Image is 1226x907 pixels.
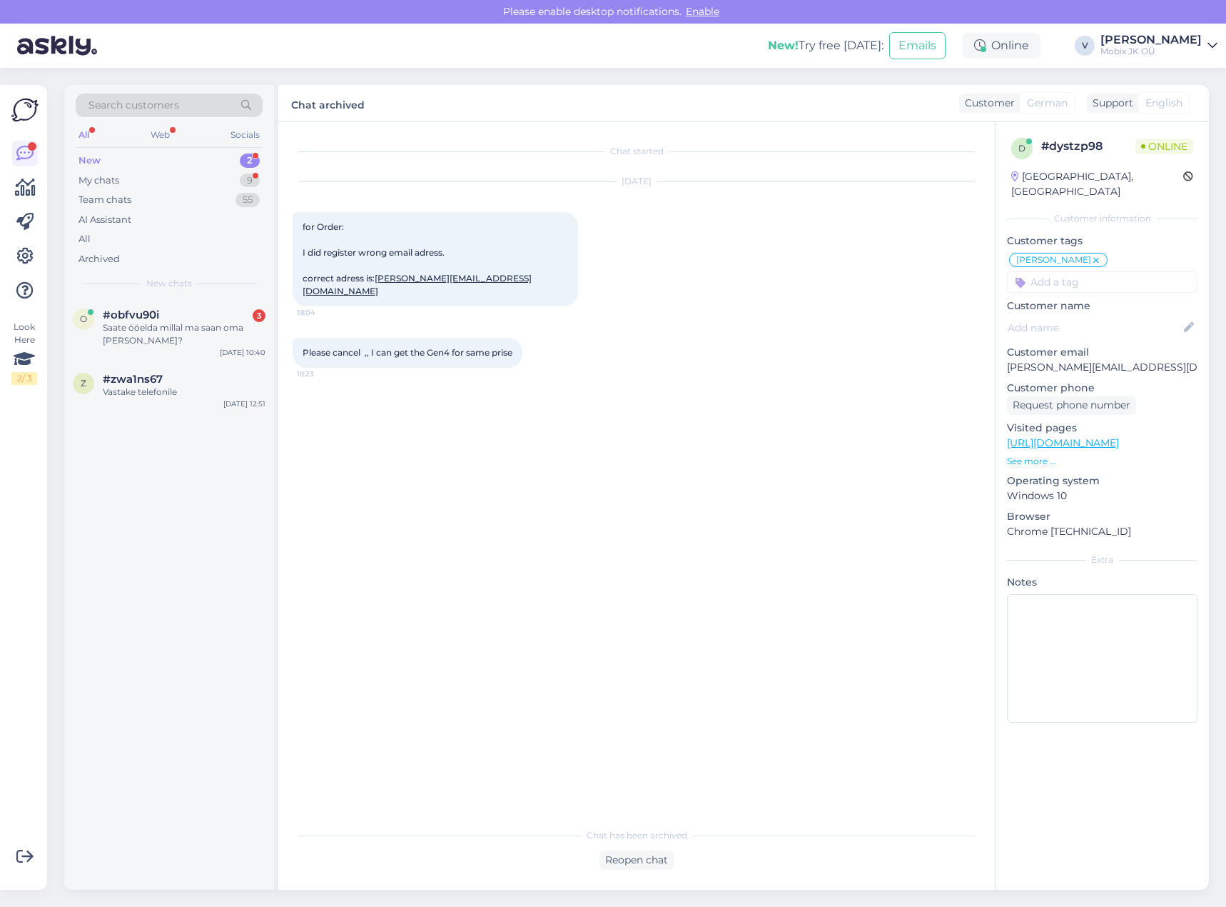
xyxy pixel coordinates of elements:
div: Customer information [1007,212,1197,225]
div: Support [1087,96,1133,111]
span: for Order: I did register wrong email adress. correct adress is: [303,221,532,296]
div: Try free [DATE]: [768,37,883,54]
div: Online [963,33,1040,59]
div: My chats [78,174,119,188]
div: Mobix JK OÜ [1100,46,1202,57]
span: Search customers [88,98,179,113]
div: Archived [78,252,120,266]
div: [GEOGRAPHIC_DATA], [GEOGRAPHIC_DATA] [1011,169,1183,199]
p: [PERSON_NAME][EMAIL_ADDRESS][DOMAIN_NAME] [1007,360,1197,375]
span: Enable [682,5,724,18]
p: Customer tags [1007,234,1197,249]
span: English [1145,96,1182,111]
div: Reopen chat [599,851,674,870]
div: Look Here [11,321,37,385]
p: Customer phone [1007,381,1197,396]
p: Operating system [1007,473,1197,488]
div: All [76,126,92,144]
span: o [80,314,87,324]
div: AI Assistant [78,213,131,227]
span: d [1018,143,1025,154]
p: Windows 10 [1007,488,1197,503]
p: Visited pages [1007,421,1197,436]
span: z [81,378,86,389]
label: Chat archived [291,94,365,113]
span: 18:23 [297,369,350,379]
span: #zwa1ns67 [103,373,163,386]
div: [PERSON_NAME] [1100,34,1202,46]
span: New chats [146,277,192,290]
div: [DATE] [293,175,981,188]
div: 3 [253,309,265,322]
div: All [78,232,91,246]
span: [PERSON_NAME] [1016,256,1091,264]
img: Askly Logo [11,96,39,124]
div: New [78,154,101,168]
div: [DATE] 12:51 [223,399,265,409]
div: Customer [959,96,1015,111]
p: Customer email [1007,345,1197,360]
span: 18:04 [297,307,350,318]
div: Web [148,126,173,144]
div: [DATE] 10:40 [220,347,265,358]
div: 2 [240,154,260,168]
button: Emails [889,32,946,59]
div: Socials [228,126,263,144]
p: Notes [1007,575,1197,590]
div: Chat started [293,145,981,158]
div: 9 [240,174,260,188]
b: New! [768,39,799,52]
a: [URL][DOMAIN_NAME] [1007,436,1119,449]
p: Browser [1007,509,1197,524]
div: Team chats [78,193,131,207]
span: Chat has been archived [587,829,687,842]
a: [PERSON_NAME]Mobix JK OÜ [1100,34,1217,57]
input: Add name [1008,320,1181,336]
a: [PERSON_NAME][EMAIL_ADDRESS][DOMAIN_NAME] [303,273,532,296]
div: Vastake telefonile [103,386,265,399]
div: Saate ööelda millal ma saan oma [PERSON_NAME]? [103,321,265,347]
span: German [1027,96,1068,111]
div: # dystzp98 [1041,138,1135,155]
div: V [1075,36,1095,56]
p: Chrome [TECHNICAL_ID] [1007,524,1197,539]
span: Online [1135,139,1193,154]
span: Please cancel ,, I can get the Gen4 for same prise [303,347,512,358]
div: Extra [1007,553,1197,566]
span: #obfvu90i [103,309,159,321]
p: See more ... [1007,455,1197,468]
div: Request phone number [1007,396,1136,415]
input: Add a tag [1007,271,1197,293]
div: 55 [235,193,260,207]
p: Customer name [1007,299,1197,314]
div: 2 / 3 [11,372,37,385]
